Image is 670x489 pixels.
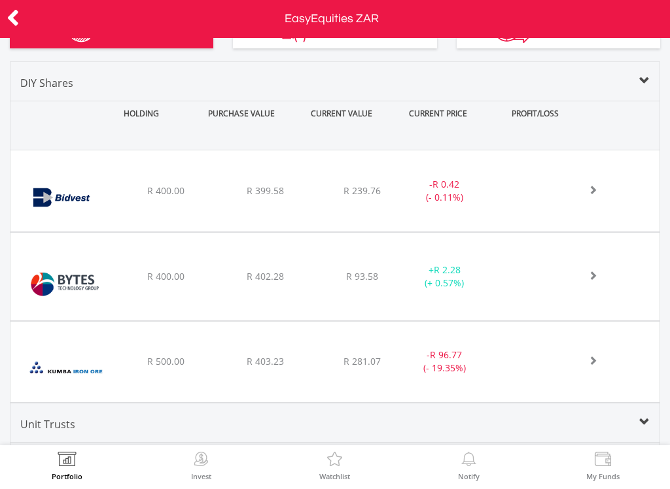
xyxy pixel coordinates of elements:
[191,473,211,480] label: Invest
[319,473,350,480] label: Watchlist
[586,473,620,480] label: My Funds
[434,263,461,276] span: R 2.28
[486,443,584,467] div: PROFIT/LOSS
[400,348,488,375] div: - (- 19.35%)
[319,452,350,480] a: Watchlist
[400,178,488,204] div: - (- 0.11%)
[486,101,584,126] div: PROFIT/LOSS
[393,101,484,126] div: CURRENT PRICE
[459,452,479,470] img: View Notifications
[344,184,381,197] span: R 239.76
[346,270,378,282] span: R 93.58
[586,452,620,480] a: My Funds
[344,355,381,367] span: R 281.07
[86,443,190,467] div: HOLDING
[17,249,115,317] img: EQU.ZA.BYI.png
[247,270,284,282] span: R 402.28
[458,473,480,480] label: Notify
[247,355,284,367] span: R 403.23
[147,270,185,282] span: R 400.00
[430,348,462,361] span: R 96.77
[191,452,211,470] img: Invest Now
[432,178,459,190] span: R 0.42
[458,452,480,480] a: Notify
[293,443,391,467] div: CURRENT VALUE
[325,452,345,470] img: Watchlist
[17,338,115,399] img: EQU.ZA.KIO.png
[393,443,484,467] div: CURRENT PRICE
[191,452,211,480] a: Invest
[52,452,82,480] a: Portfolio
[400,263,488,290] div: + (+ 0.57%)
[593,452,613,470] img: View Funds
[147,184,185,197] span: R 400.00
[17,167,115,228] img: EQU.ZA.BVT.png
[293,101,391,126] div: CURRENT VALUE
[20,417,75,431] span: Unit Trusts
[193,443,291,467] div: PURCHASE VALUE
[247,184,284,197] span: R 399.58
[52,473,82,480] label: Portfolio
[147,355,185,367] span: R 500.00
[20,76,73,90] span: DIY Shares
[193,101,291,126] div: PURCHASE VALUE
[57,452,77,470] img: View Portfolio
[86,101,190,126] div: HOLDING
